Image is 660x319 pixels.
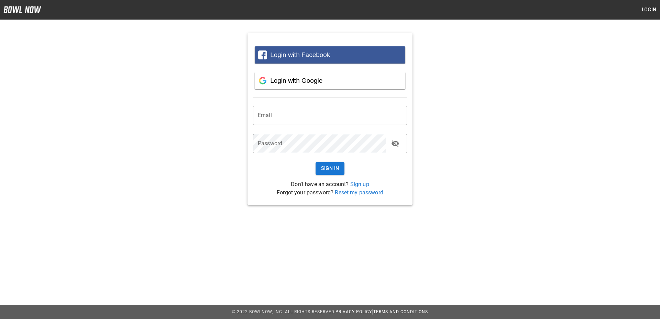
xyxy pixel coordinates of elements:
span: © 2022 BowlNow, Inc. All Rights Reserved. [232,309,335,314]
span: Login with Facebook [270,51,330,58]
a: Sign up [350,181,369,187]
button: Login with Google [255,72,405,89]
a: Privacy Policy [335,309,372,314]
p: Don't have an account? [253,180,407,189]
button: toggle password visibility [388,137,402,150]
button: Sign In [316,162,345,175]
button: Login [638,3,660,16]
img: logo [3,6,41,13]
a: Terms and Conditions [373,309,428,314]
p: Forgot your password? [253,189,407,197]
span: Login with Google [270,77,322,84]
a: Reset my password [335,189,383,196]
button: Login with Facebook [255,46,405,64]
